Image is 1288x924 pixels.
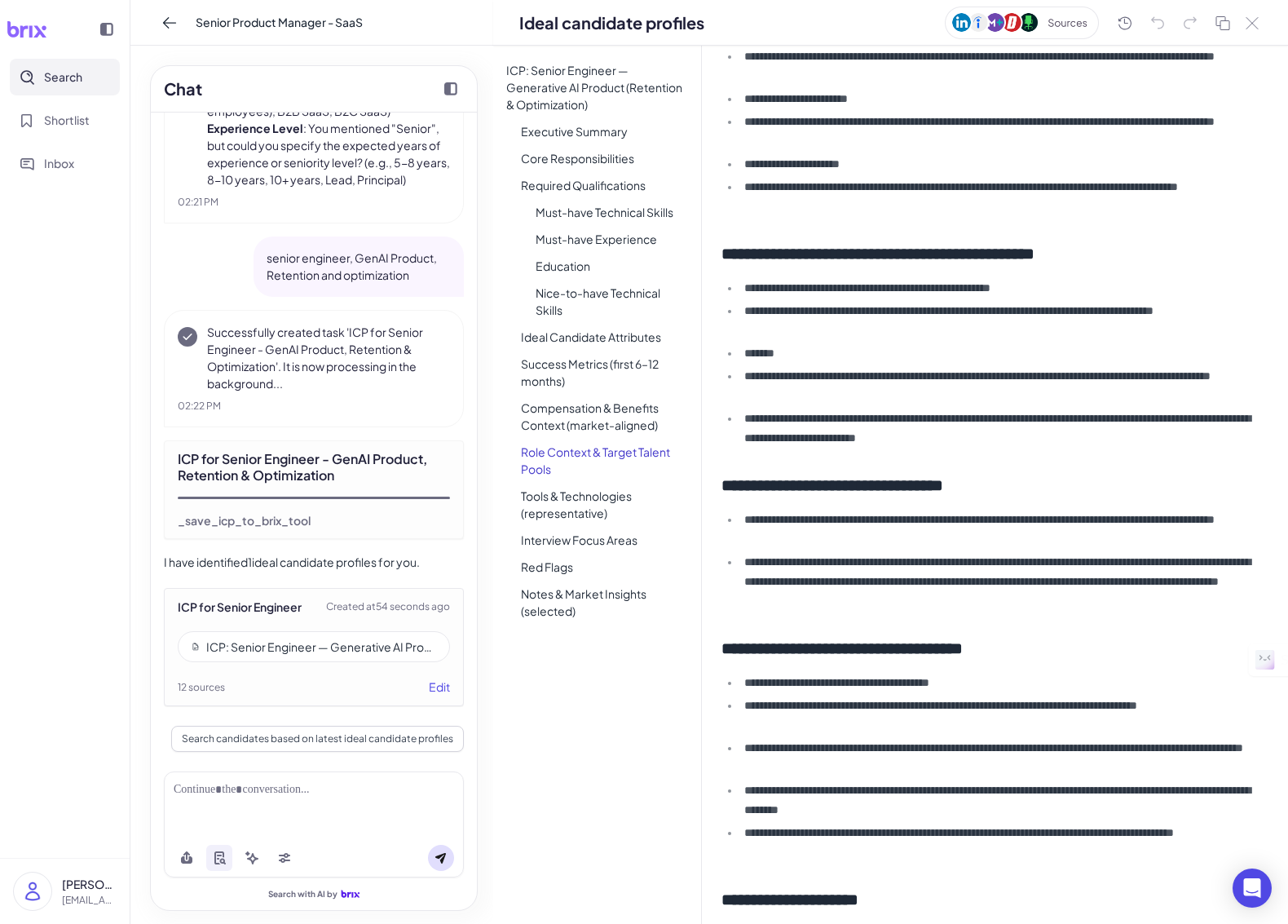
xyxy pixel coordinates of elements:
div: _save_icp_to_brix_tool [178,512,311,528]
button: Search candidates based on latest ideal candidate profiles [171,726,464,752]
li: Education [523,254,701,278]
button: Search [10,59,120,95]
img: user_logo.png [14,873,51,910]
li: Interview Focus Areas [508,528,701,552]
p: [EMAIL_ADDRESS][DOMAIN_NAME] [62,893,117,908]
li: Compensation & Benefits Context (market-aligned) [508,396,701,437]
li: Red Flags [508,555,701,579]
span: 12 sources [178,680,225,695]
p: [PERSON_NAME] [62,876,117,893]
li: Executive Summary [508,120,701,144]
span: Inbox [44,155,74,172]
button: Edit [429,679,450,696]
li: Required Qualifications [508,174,701,197]
div: 02:21 PM [178,195,450,210]
p: senior engineer, GenAI Product, Retention and optimization [267,250,451,284]
span: Shortlist [44,112,90,129]
li: ICP: Senior Engineer — Generative AI Product (Retention & Optimization) [493,59,701,117]
button: Inbox [10,145,120,182]
li: Success Metrics (first 6–12 months) [508,352,701,393]
div: Ideal candidate profiles [519,11,704,35]
button: Shortlist [10,102,120,139]
span: Search with AI by [268,889,337,900]
strong: Experience Level [207,121,303,135]
div: ICP: Senior Engineer — Generative AI Product (Retention & Optimization) [206,639,436,655]
span: Created at 54 seconds ago [326,599,450,614]
div: 02:22 PM [178,399,450,413]
li: Nice-to-have Technical Skills [523,281,701,322]
div: Open Intercom Messenger [1233,869,1272,908]
button: Send message [428,845,454,871]
div: ICP for Senior Engineer - GenAI Product, Retention & Optimization [178,451,450,484]
li: Must-have Experience [523,228,701,251]
img: sources [945,7,1099,39]
li: Tools & Technologies (representative) [508,484,701,525]
li: Must-have Technical Skills [523,201,701,224]
span: Search [44,69,82,86]
div: I have identified 1 ideal candidate profiles for you. [164,552,464,572]
p: Successfully created task 'ICP for Senior Engineer - GenAI Product, Retention & Optimization'. It... [207,324,450,392]
li: Ideal Candidate Attributes [508,325,701,349]
button: Collapse chat [438,76,464,102]
span: Senior Product Manager - SaaS [196,14,363,31]
li: Role Context & Target Talent Pools [508,440,701,481]
li: Notes & Market Insights (selected) [508,582,701,623]
h2: Chat [164,77,202,101]
li: Core Responsibilities [508,147,701,170]
div: ICP for Senior Engineer [178,599,302,615]
p: : You mentioned "Senior", but could you specify the expected years of experience or seniority lev... [207,120,450,188]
